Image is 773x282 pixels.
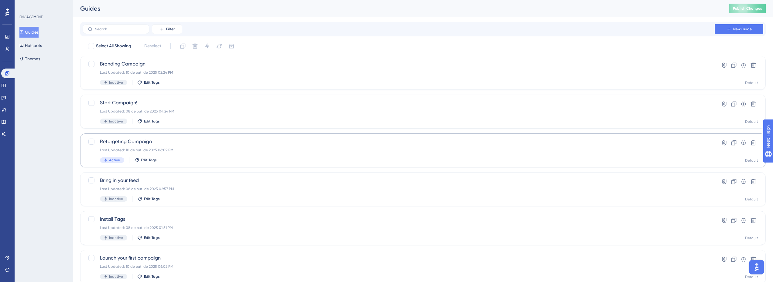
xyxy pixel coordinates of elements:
[19,53,40,64] button: Themes
[137,274,160,279] button: Edit Tags
[152,24,182,34] button: Filter
[139,41,167,52] button: Deselect
[137,196,160,201] button: Edit Tags
[100,148,697,153] div: Last Updated: 10 de out. de 2025 06:09 PM
[144,119,160,124] span: Edit Tags
[100,254,697,262] span: Launch your first campaign
[733,6,762,11] span: Publish Changes
[141,158,157,163] span: Edit Tags
[100,225,697,230] div: Last Updated: 08 de out. de 2025 01:51 PM
[100,177,697,184] span: Bring in your feed
[137,235,160,240] button: Edit Tags
[80,4,714,13] div: Guides
[96,42,131,50] span: Select All Showing
[109,158,120,163] span: Active
[144,42,161,50] span: Deselect
[100,70,697,75] div: Last Updated: 10 de out. de 2025 02:24 PM
[745,80,758,85] div: Default
[100,186,697,191] div: Last Updated: 08 de out. de 2025 02:57 PM
[144,235,160,240] span: Edit Tags
[747,258,766,276] iframe: UserGuiding AI Assistant Launcher
[109,119,123,124] span: Inactive
[137,80,160,85] button: Edit Tags
[19,27,39,38] button: Guides
[100,216,697,223] span: Install Tags
[109,196,123,201] span: Inactive
[109,274,123,279] span: Inactive
[144,196,160,201] span: Edit Tags
[100,60,697,68] span: Branding Campaign
[100,109,697,114] div: Last Updated: 08 de out. de 2025 04:24 PM
[100,99,697,106] span: Start Campaign!
[19,15,43,19] div: ENGAGEMENT
[729,4,766,13] button: Publish Changes
[745,274,758,279] div: Default
[745,197,758,202] div: Default
[95,27,144,31] input: Search
[137,119,160,124] button: Edit Tags
[100,138,697,145] span: Retargeting Campaign
[745,119,758,124] div: Default
[109,80,123,85] span: Inactive
[134,158,157,163] button: Edit Tags
[19,40,42,51] button: Hotspots
[144,80,160,85] span: Edit Tags
[715,24,763,34] button: New Guide
[14,2,38,9] span: Need Help?
[100,264,697,269] div: Last Updated: 10 de out. de 2025 06:02 PM
[733,27,752,32] span: New Guide
[166,27,175,32] span: Filter
[745,158,758,163] div: Default
[109,235,123,240] span: Inactive
[144,274,160,279] span: Edit Tags
[745,236,758,240] div: Default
